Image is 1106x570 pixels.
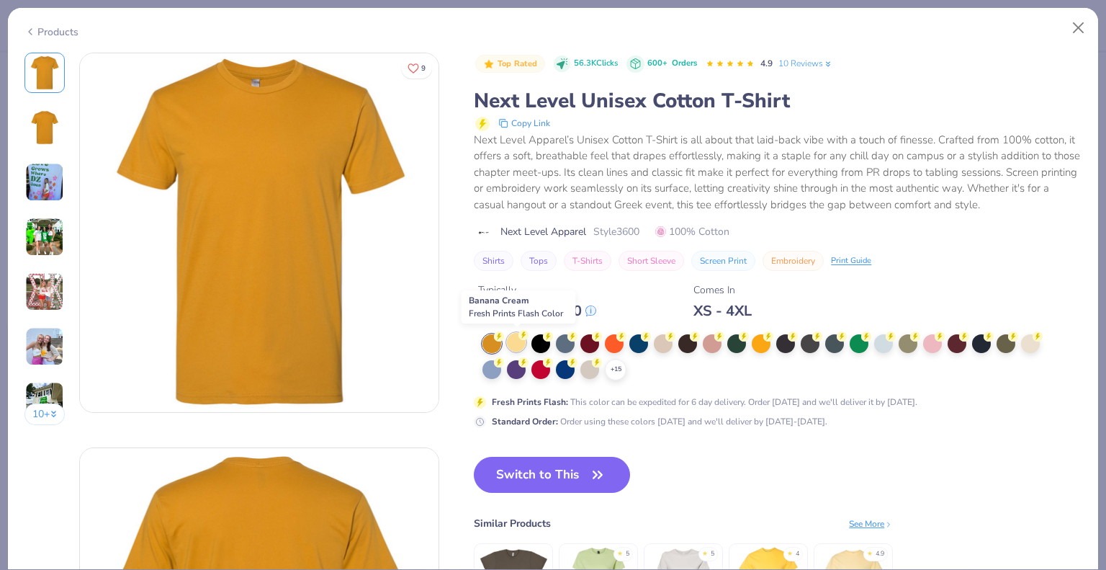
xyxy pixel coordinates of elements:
span: 100% Cotton [655,224,729,239]
div: 600+ [647,58,697,70]
div: ★ [787,549,793,555]
button: Short Sleeve [619,251,684,271]
img: Front [27,55,62,90]
div: Order using these colors [DATE] and we'll deliver by [DATE]-[DATE]. [492,415,827,428]
div: 5 [626,549,629,559]
div: ★ [702,549,708,555]
button: copy to clipboard [494,115,554,132]
button: 10+ [24,404,66,425]
button: Close [1065,14,1092,42]
img: Top Rated sort [483,58,495,70]
img: User generated content [25,382,64,421]
span: 56.3K Clicks [574,58,618,70]
img: brand logo [474,227,493,239]
strong: Standard Order : [492,416,558,427]
button: Embroidery [763,251,824,271]
div: XS - 4XL [693,302,752,320]
strong: Fresh Prints Flash : [492,396,568,408]
div: Similar Products [474,516,551,531]
div: This color can be expedited for 6 day delivery. Order [DATE] and we'll deliver it by [DATE]. [492,396,917,409]
button: Shirts [474,251,513,271]
span: Style 3600 [593,224,639,239]
div: 4.9 Stars [706,53,755,76]
img: User generated content [25,272,64,311]
span: Orders [672,58,697,68]
div: Next Level Apparel’s Unisex Cotton T-Shirt is all about that laid-back vibe with a touch of fines... [474,132,1082,213]
div: 4.9 [876,549,884,559]
div: ★ [617,549,623,555]
div: Products [24,25,78,40]
span: Next Level Apparel [500,224,586,239]
img: Back [27,110,62,145]
img: User generated content [25,163,64,202]
button: Like [401,58,432,79]
span: Top Rated [498,60,538,68]
img: User generated content [25,327,64,366]
a: 10 Reviews [778,57,833,70]
span: + 15 [611,365,621,375]
div: 5 [711,549,714,559]
div: 4 [796,549,799,559]
button: Tops [521,251,557,271]
button: T-Shirts [564,251,611,271]
button: Switch to This [474,457,630,493]
span: 9 [421,65,426,72]
div: ★ [867,549,873,555]
div: Comes In [693,282,752,298]
img: User generated content [25,218,64,257]
img: Front [80,53,439,412]
span: 4.9 [760,58,773,69]
button: Badge Button [475,55,544,74]
div: Print Guide [831,255,871,267]
span: Fresh Prints Flash Color [469,308,563,319]
div: Typically [478,282,596,298]
div: Banana Cream [461,290,575,324]
button: Screen Print [691,251,755,271]
div: See More [849,517,893,530]
div: Next Level Unisex Cotton T-Shirt [474,87,1082,115]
